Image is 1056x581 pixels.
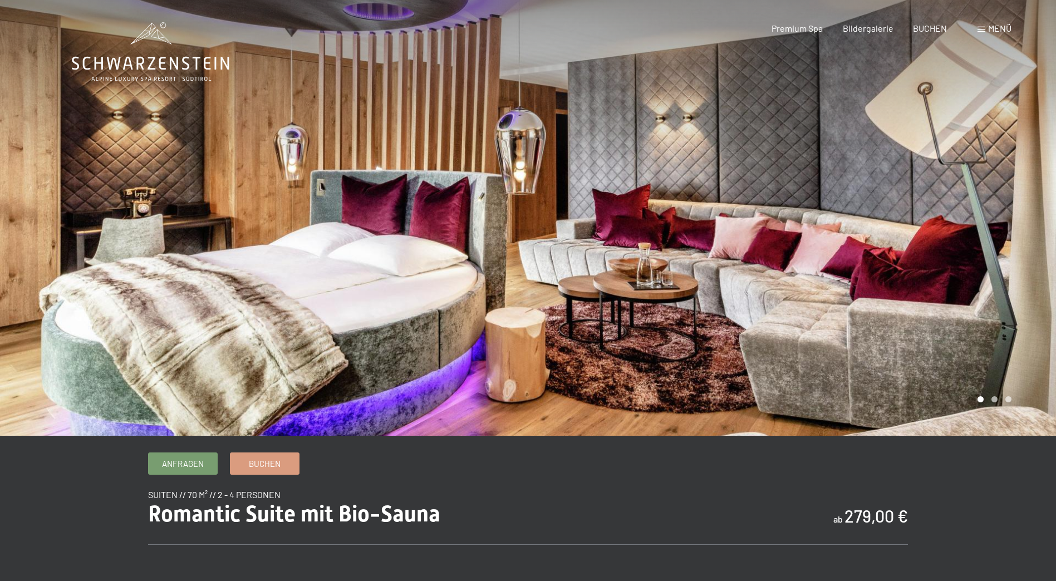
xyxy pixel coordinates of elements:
a: Buchen [230,453,299,474]
a: Anfragen [149,453,217,474]
span: Romantic Suite mit Bio-Sauna [148,501,440,527]
a: BUCHEN [913,23,947,33]
span: ab [833,514,843,524]
span: Menü [988,23,1011,33]
span: Suiten // 70 m² // 2 - 4 Personen [148,489,281,500]
a: Bildergalerie [843,23,893,33]
b: 279,00 € [844,506,908,526]
span: Buchen [249,458,281,470]
span: Anfragen [162,458,204,470]
a: Premium Spa [772,23,823,33]
span: Einwilligung Marketing* [421,317,513,328]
